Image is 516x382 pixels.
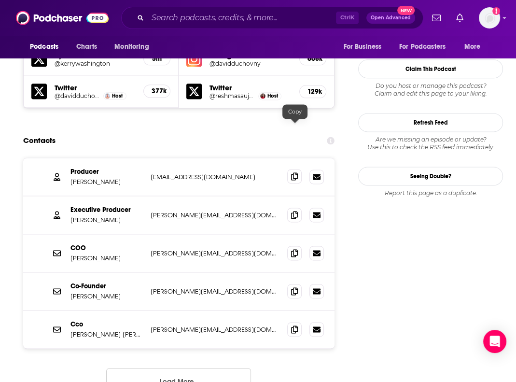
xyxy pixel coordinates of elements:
span: Charts [76,40,97,54]
div: Copy [282,104,307,119]
a: @reshmasaujani [209,92,256,99]
h5: 377k [152,87,162,95]
h5: 608k [307,55,318,63]
button: Open AdvancedNew [366,12,415,24]
a: @davidduchovny [55,92,101,99]
span: Ctrl K [336,12,359,24]
img: iconImage [186,51,202,67]
a: Charts [70,38,103,56]
div: Are we missing an episode or update? Use this to check the RSS feed immediately. [358,136,503,151]
p: [PERSON_NAME][EMAIL_ADDRESS][DOMAIN_NAME] [151,325,279,334]
button: Show profile menu [479,7,500,28]
span: For Podcasters [399,40,446,54]
h5: Twitter [55,83,136,92]
p: [PERSON_NAME][EMAIL_ADDRESS][DOMAIN_NAME] [151,287,279,296]
span: Logged in as smeizlik [479,7,500,28]
input: Search podcasts, credits, & more... [148,10,336,26]
p: Co-Founder [70,282,143,290]
span: More [464,40,481,54]
h5: 5m [152,55,162,63]
div: Open Intercom Messenger [483,330,506,353]
button: Claim This Podcast [358,59,503,78]
h2: Contacts [23,131,56,150]
div: Search podcasts, credits, & more... [121,7,423,29]
button: open menu [108,38,161,56]
p: [PERSON_NAME] [PERSON_NAME] [70,330,143,339]
a: @davidduchovny [209,60,291,67]
div: Report this page as a duplicate. [358,189,503,197]
a: @kerrywashington [55,60,136,67]
span: Open Advanced [371,15,411,20]
p: [PERSON_NAME] [70,216,143,224]
img: Reshma Saujani [260,93,265,99]
p: Producer [70,168,143,176]
p: [PERSON_NAME] [70,254,143,262]
h5: Twitter [209,83,291,92]
a: Show notifications dropdown [428,10,445,26]
svg: Add a profile image [492,7,500,15]
img: Podchaser - Follow, Share and Rate Podcasts [16,9,109,27]
button: open menu [336,38,393,56]
div: Claim and edit this page to your liking. [358,82,503,98]
button: open menu [393,38,460,56]
a: Show notifications dropdown [452,10,467,26]
span: Monitoring [114,40,149,54]
button: open menu [458,38,493,56]
span: For Business [343,40,381,54]
span: Do you host or manage this podcast? [358,82,503,90]
p: [PERSON_NAME] [70,292,143,300]
p: Executive Producer [70,206,143,214]
p: [PERSON_NAME][EMAIL_ADDRESS][DOMAIN_NAME] [151,211,279,219]
span: New [397,6,415,15]
p: [EMAIL_ADDRESS][DOMAIN_NAME] [151,173,279,181]
p: [PERSON_NAME][EMAIL_ADDRESS][DOMAIN_NAME] [151,249,279,257]
button: open menu [23,38,71,56]
a: Seeing Double? [358,167,503,185]
button: Refresh Feed [358,113,503,132]
img: David Duchovny [105,93,110,99]
p: COO [70,244,143,252]
span: Host [267,93,278,99]
p: [PERSON_NAME] [70,178,143,186]
span: Host [112,93,123,99]
span: Podcasts [30,40,58,54]
p: Cco [70,320,143,328]
img: User Profile [479,7,500,28]
h5: 129k [307,87,318,96]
